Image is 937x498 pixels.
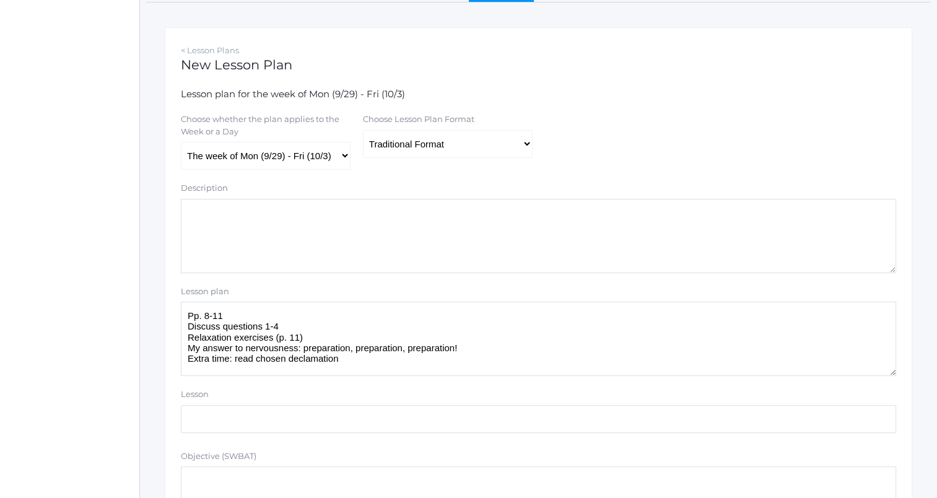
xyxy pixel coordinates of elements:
[181,113,349,138] label: Choose whether the plan applies to the Week or a Day
[181,45,239,55] a: < Lesson Plans
[181,182,228,194] label: Description
[181,88,405,100] span: Lesson plan for the week of Mon (9/29) - Fri (10/3)
[181,450,256,463] label: Objective (SWBAT)
[363,113,474,126] label: Choose Lesson Plan Format
[181,286,229,298] label: Lesson plan
[181,58,896,72] h1: New Lesson Plan
[181,388,209,401] label: Lesson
